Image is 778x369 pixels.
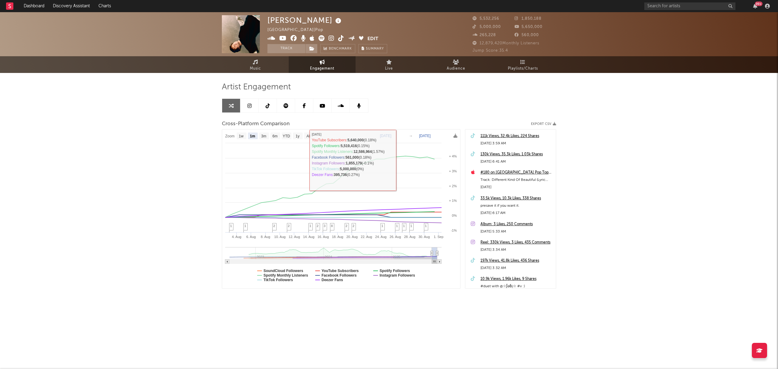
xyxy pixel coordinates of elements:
div: presave it if you want it. [480,202,553,209]
span: 1 [403,224,405,228]
span: 1 [309,224,311,228]
div: [GEOGRAPHIC_DATA] | Pop [267,26,330,34]
a: 197k Views, 41.8k Likes, 436 Shares [480,257,553,264]
span: Music [250,65,261,72]
span: 265,228 [473,33,496,37]
text: YTD [283,134,290,138]
text: 0% [452,214,457,217]
span: Artist Engagement [222,84,291,91]
text: Deezer Fans [322,278,343,282]
a: Album: 3 Likes, 250 Comments [480,221,553,228]
button: Track [267,44,305,53]
span: 2 [317,224,318,228]
text: 12. Aug [289,235,300,239]
text: 8. Aug [261,235,270,239]
span: 1 [410,224,412,228]
text: YouTube Subscribers [322,269,359,273]
text: 6m [273,134,278,138]
span: 2 [273,224,275,228]
span: 2 [288,224,290,228]
span: Engagement [310,65,334,72]
a: Playlists/Charts [489,56,556,73]
a: Audience [422,56,489,73]
button: Export CSV [531,122,556,126]
text: 26. Aug [390,235,401,239]
text: 6. Aug [246,235,256,239]
div: #duet with @☆J̣̌øɓį☆ #v :) [480,283,553,290]
text: 1w [239,134,244,138]
button: Summary [358,44,387,53]
span: 3 [324,224,325,228]
a: 33.5k Views, 10.3k Likes, 338 Shares [480,195,553,202]
text: + 4% [449,154,457,158]
div: [DATE] [480,184,553,191]
text: 4. Aug [232,235,241,239]
text: 30. Aug [418,235,430,239]
div: [DATE] 5:33 AM [480,228,553,235]
text: 24. Aug [375,235,387,239]
text: 1. Sep [434,235,443,239]
div: 99 + [755,2,763,6]
span: 1 [230,224,232,228]
div: [DATE] 6:17 AM [480,209,553,217]
span: 12,879,420 Monthly Listeners [473,41,539,45]
span: Playlists/Charts [508,65,538,72]
div: [DATE] 3:59 AM [480,140,553,147]
text: 16. Aug [318,235,329,239]
span: 1 [425,224,427,228]
a: 10.9k Views, 1.96k Likes, 9 Shares [480,275,553,283]
div: [DATE] 3:32 AM [480,264,553,272]
a: Benchmark [320,44,355,53]
span: Live [385,65,393,72]
text: SoundCloud Followers [263,269,303,273]
button: Edit [367,35,378,43]
a: Engagement [289,56,356,73]
text: [DATE] [419,134,431,138]
span: Summary [366,47,384,50]
span: 2 [353,224,354,228]
text: 28. Aug [404,235,415,239]
a: #180 on [GEOGRAPHIC_DATA] Pop Top Videos [480,169,553,176]
text: 10. Aug [274,235,285,239]
a: Reel: 330k Views, 3 Likes, 435 Comments [480,239,553,246]
a: 130k Views, 35.3k Likes, 1.03k Shares [480,151,553,158]
text: 1y [296,134,300,138]
text: + 2% [449,184,457,188]
text: Spotify Monthly Listeners [263,273,308,278]
text: 20. Aug [346,235,358,239]
div: Track: Different Kind Of Beautiful (Lyric Video) [480,176,553,184]
div: [DATE] 3:34 AM [480,246,553,253]
span: 5,650,000 [515,25,542,29]
text: → [409,134,413,138]
text: [DATE] [380,134,391,138]
a: 111k Views, 32.4k Likes, 224 Shares [480,133,553,140]
div: [DATE] 6:41 AM [480,158,553,165]
text: Instagram Followers [380,273,415,278]
text: 1m [250,134,255,138]
span: 5,000,000 [473,25,501,29]
span: 560,000 [515,33,539,37]
a: Music [222,56,289,73]
text: 22. Aug [361,235,372,239]
span: Audience [447,65,465,72]
text: + 3% [449,169,457,173]
text: Facebook Followers [322,273,357,278]
span: 1 [244,224,246,228]
span: 1 [381,224,383,228]
text: All [306,134,310,138]
a: Live [356,56,422,73]
span: 2 [346,224,347,228]
text: 14. Aug [303,235,314,239]
span: 5,532,256 [473,17,499,21]
button: 99+ [753,4,757,9]
span: Cross-Platform Comparison [222,120,290,128]
text: -1% [451,229,457,232]
div: [PERSON_NAME] [267,15,343,25]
